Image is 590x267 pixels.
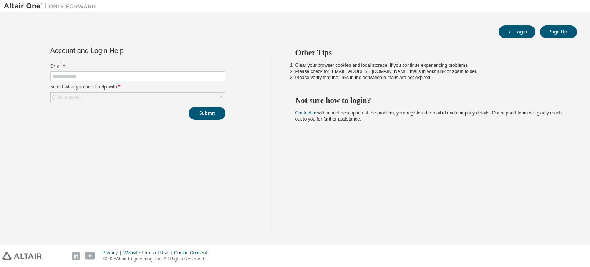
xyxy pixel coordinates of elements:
p: © 2025 Altair Engineering, Inc. All Rights Reserved. [103,256,212,262]
button: Sign Up [540,25,577,38]
h2: Other Tips [295,48,563,58]
div: Cookie Consent [174,250,211,256]
label: Email [50,63,225,69]
div: Click to select [51,93,225,102]
div: Click to select [52,94,81,100]
span: with a brief description of the problem, your registered e-mail id and company details. Our suppo... [295,110,562,122]
div: Account and Login Help [50,48,191,54]
img: linkedin.svg [72,252,80,260]
a: Contact us [295,110,317,116]
label: Select what you need help with [50,84,225,90]
button: Login [499,25,535,38]
li: Clear your browser cookies and local storage, if you continue experiencing problems. [295,62,563,68]
div: Website Terms of Use [123,250,174,256]
div: Privacy [103,250,123,256]
img: altair_logo.svg [2,252,42,260]
h2: Not sure how to login? [295,95,563,105]
img: Altair One [4,2,100,10]
li: Please check for [EMAIL_ADDRESS][DOMAIN_NAME] mails in your junk or spam folder. [295,68,563,75]
li: Please verify that the links in the activation e-mails are not expired. [295,75,563,81]
img: youtube.svg [85,252,96,260]
button: Submit [189,107,225,120]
